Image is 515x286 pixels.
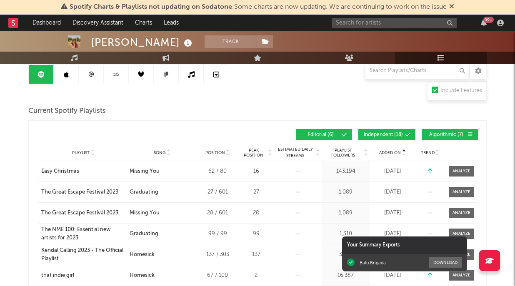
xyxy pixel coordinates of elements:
span: Current Spotify Playlists [28,106,106,116]
div: Homesick [130,271,155,280]
div: [DATE] [372,230,413,238]
span: Position [205,150,225,155]
a: Discovery Assistant [67,15,129,31]
div: The Great Escape Festival 2023 [41,188,118,196]
div: [DATE] [372,167,413,176]
span: Trend [421,150,435,155]
div: 28 [240,209,272,217]
span: Editorial ( 6 ) [301,132,340,137]
div: 16 [240,167,272,176]
span: Algorithmic ( 7 ) [427,132,465,137]
div: Homesick [130,251,155,259]
div: 143,194 [324,167,367,176]
div: 27 [240,188,272,196]
button: 99+ [481,20,487,26]
div: Balu Brigada [360,260,386,266]
span: Dismiss [449,4,454,10]
div: The Great Escape Festival 2023 [41,209,118,217]
button: Editorial(6) [296,129,352,140]
button: Track [205,35,257,48]
div: 137 [240,251,272,259]
button: Independent(18) [358,129,415,140]
button: Algorithmic(7) [422,129,478,140]
div: 99 + [483,17,494,23]
div: Your Summary Exports [342,236,467,254]
span: Song [154,150,166,155]
div: Missing You [130,209,160,217]
a: The Great Escape Festival 2023 [41,188,125,196]
a: The NME 100: Essential new artists for 2023 [41,226,125,242]
div: 99 / 99 [199,230,236,238]
span: Spotify Charts & Playlists not updating on Sodatone [70,4,232,10]
input: Search for artists [332,18,457,28]
div: Easy Christmas [41,167,79,176]
div: Missing You [130,167,160,176]
div: 3,238 [324,251,367,259]
div: Graduating [130,230,158,238]
a: Charts [129,15,158,31]
span: Peak Position [240,148,267,158]
div: Graduating [130,188,158,196]
a: The Great Escape Festival 2023 [41,209,125,217]
span: Estimated Daily Streams [276,147,315,159]
div: 137 / 303 [199,251,236,259]
div: 16,387 [324,271,367,280]
span: Playlist Followers [324,148,362,158]
div: 1,310 [324,230,367,238]
div: that indie girl [41,271,74,280]
div: [PERSON_NAME] [91,35,194,49]
div: 28 / 601 [199,209,236,217]
a: that indie girl [41,271,125,280]
div: 67 / 100 [199,271,236,280]
div: 99 [240,230,272,238]
div: [DATE] [372,188,413,196]
div: Include Features [440,86,482,96]
div: 1,089 [324,209,367,217]
div: 2 [240,271,272,280]
span: Independent ( 18 ) [364,132,403,137]
a: Easy Christmas [41,167,125,176]
span: : Some charts are now updating. We are continuing to work on the issue [70,4,447,10]
div: [DATE] [372,271,413,280]
a: Kendal Calling 2023 - The Official Playlist [41,246,125,263]
div: [DATE] [372,209,413,217]
a: Dashboard [27,15,67,31]
div: 27 / 601 [199,188,236,196]
div: 1,089 [324,188,367,196]
input: Search Playlists/Charts [365,62,469,79]
a: Leads [158,15,185,31]
button: Download [429,257,462,268]
span: Playlist [72,150,90,155]
div: 62 / 80 [199,167,236,176]
span: Added On [379,150,401,155]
